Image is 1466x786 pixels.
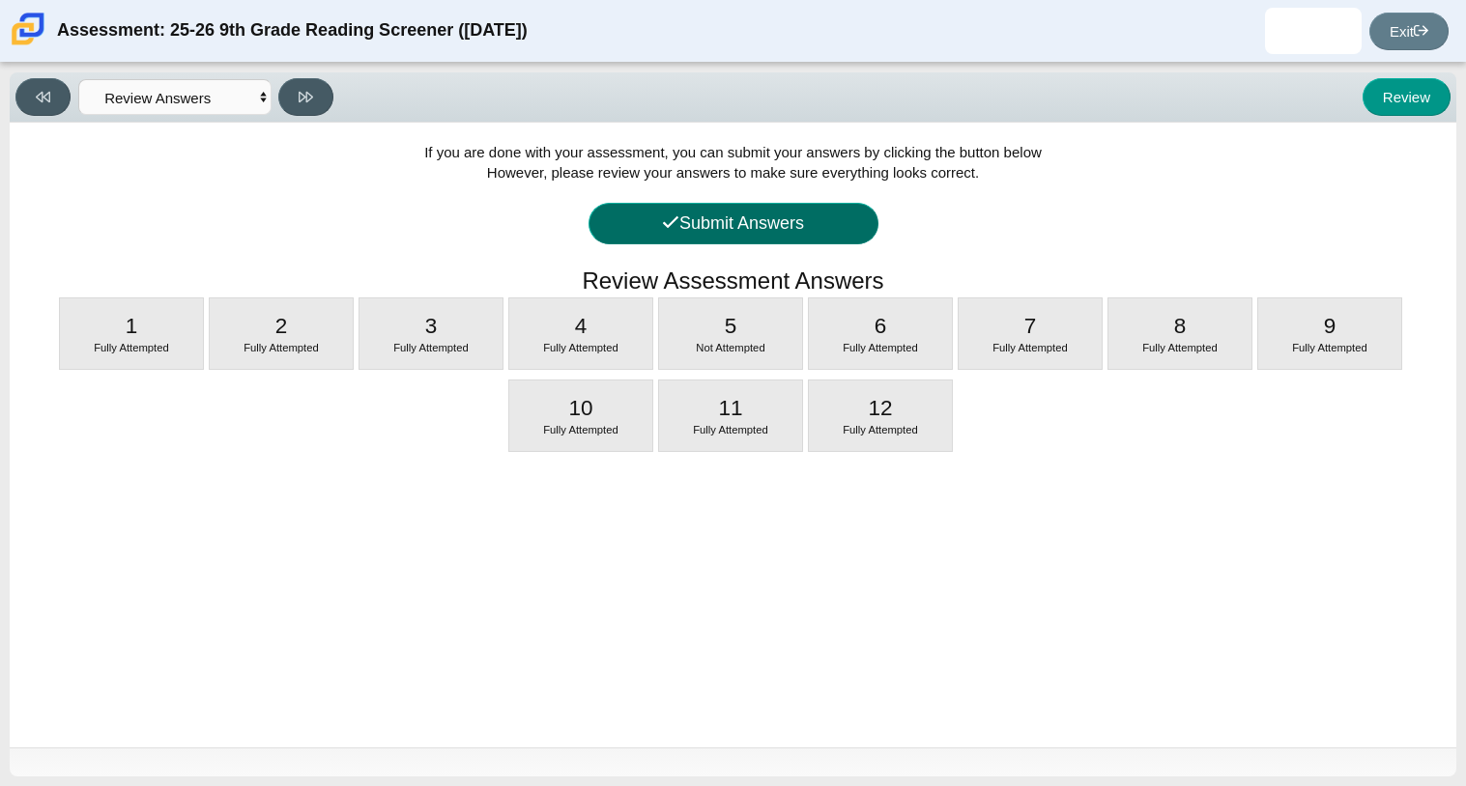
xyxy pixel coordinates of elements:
[1298,15,1329,46] img: damian.montanez.OVtk6Z
[582,265,883,297] h1: Review Assessment Answers
[8,9,48,49] img: Carmen School of Science & Technology
[568,396,592,420] span: 10
[725,314,737,338] span: 5
[589,203,878,244] button: Submit Answers
[875,314,887,338] span: 6
[575,314,588,338] span: 4
[275,314,288,338] span: 2
[424,144,1042,181] span: If you are done with your assessment, you can submit your answers by clicking the button below Ho...
[693,424,768,435] span: Fully Attempted
[1363,78,1451,116] button: Review
[1142,342,1218,353] span: Fully Attempted
[718,396,742,420] span: 11
[126,314,138,338] span: 1
[992,342,1068,353] span: Fully Attempted
[868,396,892,420] span: 12
[543,424,618,435] span: Fully Attempted
[1324,314,1337,338] span: 9
[1174,314,1187,338] span: 8
[244,342,319,353] span: Fully Attempted
[543,342,618,353] span: Fully Attempted
[843,342,918,353] span: Fully Attempted
[1024,314,1037,338] span: 7
[843,424,918,435] span: Fully Attempted
[57,8,528,54] div: Assessment: 25-26 9th Grade Reading Screener ([DATE])
[393,342,469,353] span: Fully Attempted
[1292,342,1367,353] span: Fully Attempted
[94,342,169,353] span: Fully Attempted
[425,314,438,338] span: 3
[696,342,764,353] span: Not Attempted
[1369,13,1449,50] a: Exit
[8,36,48,52] a: Carmen School of Science & Technology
